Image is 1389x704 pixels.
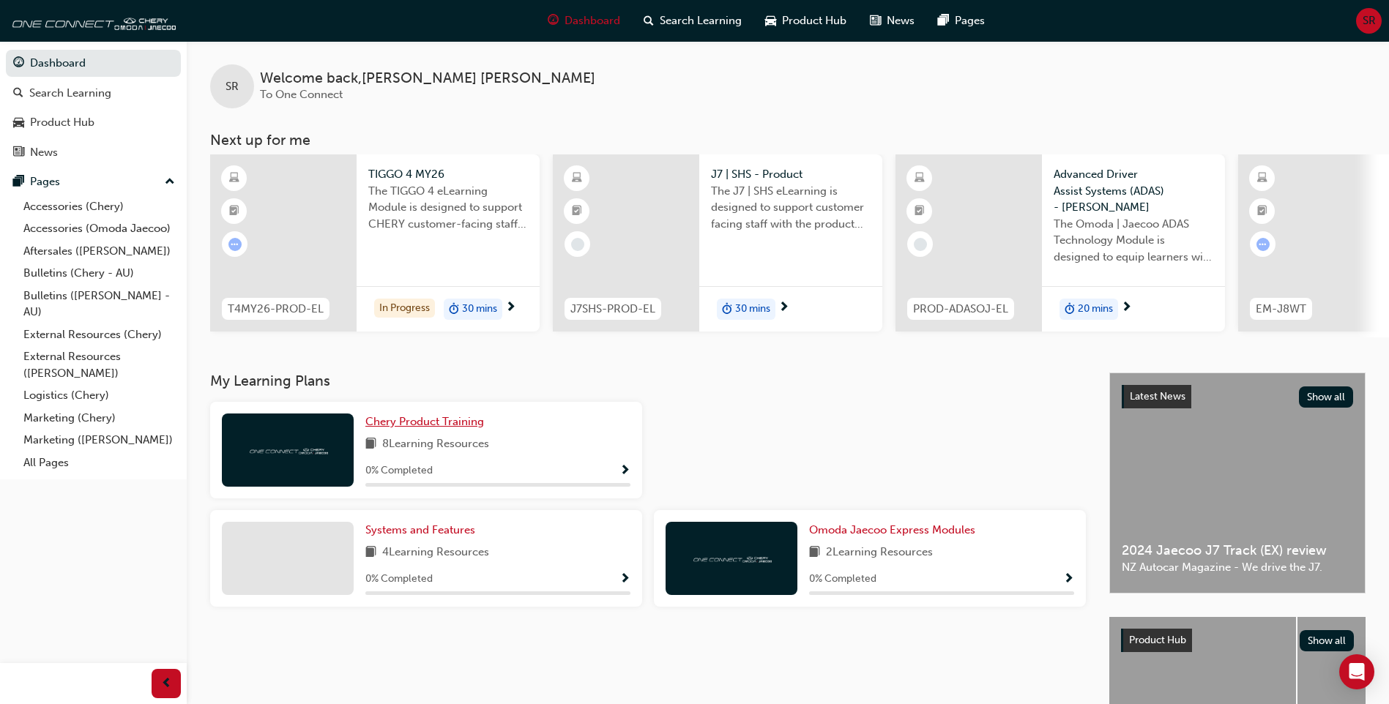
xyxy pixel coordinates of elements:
span: J7SHS-PROD-EL [570,301,655,318]
a: search-iconSearch Learning [632,6,753,36]
button: Show all [1300,630,1355,651]
span: learningRecordVerb_NONE-icon [571,238,584,251]
span: book-icon [365,435,376,454]
span: duration-icon [722,300,732,319]
a: Systems and Features [365,522,481,539]
span: 2024 Jaecoo J7 Track (EX) review [1122,542,1353,559]
button: Show Progress [1063,570,1074,588]
img: oneconnect [7,6,176,35]
a: Product HubShow all [1121,629,1354,652]
span: PROD-ADASOJ-EL [913,301,1008,318]
span: Pages [955,12,985,29]
span: news-icon [870,12,881,30]
span: learningResourceType_ELEARNING-icon [1257,169,1267,188]
span: Systems and Features [365,523,475,536]
span: 0 % Completed [365,571,433,588]
a: Latest NewsShow all [1122,385,1353,408]
span: Advanced Driver Assist Systems (ADAS) - [PERSON_NAME] [1054,166,1213,216]
a: pages-iconPages [926,6,997,36]
span: up-icon [165,173,175,192]
span: EM-J8WT [1256,301,1306,318]
span: book-icon [809,544,820,562]
button: DashboardSearch LearningProduct HubNews [6,47,181,168]
span: next-icon [778,302,789,315]
span: NZ Autocar Magazine - We drive the J7. [1122,559,1353,576]
a: Accessories (Chery) [18,195,181,218]
a: J7SHS-PROD-ELJ7 | SHS - ProductThe J7 | SHS eLearning is designed to support customer facing staf... [553,154,882,332]
span: learningResourceType_ELEARNING-icon [572,169,582,188]
span: Search Learning [660,12,742,29]
span: 8 Learning Resources [382,435,489,454]
a: Bulletins (Chery - AU) [18,262,181,285]
a: Logistics (Chery) [18,384,181,407]
span: Show Progress [619,465,630,478]
a: Marketing ([PERSON_NAME]) [18,429,181,452]
div: In Progress [374,299,435,318]
div: News [30,144,58,161]
a: Aftersales ([PERSON_NAME]) [18,240,181,263]
a: Omoda Jaecoo Express Modules [809,522,981,539]
span: To One Connect [260,88,343,101]
button: Pages [6,168,181,195]
span: TIGGO 4 MY26 [368,166,528,183]
span: learningRecordVerb_ATTEMPT-icon [1256,238,1270,251]
span: 4 Learning Resources [382,544,489,562]
span: book-icon [365,544,376,562]
a: External Resources (Chery) [18,323,181,346]
h3: Next up for me [187,132,1389,149]
span: news-icon [13,146,24,160]
a: news-iconNews [858,6,926,36]
span: learningResourceType_ELEARNING-icon [229,169,239,188]
span: News [887,12,915,29]
span: next-icon [505,302,516,315]
span: prev-icon [161,675,172,693]
div: Product Hub [30,114,94,131]
button: SR [1356,8,1382,34]
a: External Resources ([PERSON_NAME]) [18,345,181,384]
span: The TIGGO 4 eLearning Module is designed to support CHERY customer-facing staff with the product ... [368,183,528,233]
a: guage-iconDashboard [536,6,632,36]
span: learningResourceType_ELEARNING-icon [915,169,925,188]
span: Chery Product Training [365,415,484,428]
span: The Omoda | Jaecoo ADAS Technology Module is designed to equip learners with essential knowledge ... [1054,216,1213,266]
a: Chery Product Training [365,413,490,430]
button: Show Progress [619,462,630,480]
span: 0 % Completed [365,463,433,479]
button: Show Progress [619,570,630,588]
a: car-iconProduct Hub [753,6,858,36]
img: oneconnect [247,443,328,457]
span: Latest News [1130,390,1185,402]
span: Show Progress [619,573,630,586]
span: SR [226,78,239,95]
span: duration-icon [449,300,459,319]
span: 30 mins [462,301,497,318]
span: car-icon [13,116,24,130]
div: Search Learning [29,85,111,102]
span: guage-icon [548,12,559,30]
div: Open Intercom Messenger [1339,654,1374,689]
span: 20 mins [1078,301,1113,318]
span: Show Progress [1063,573,1074,586]
span: learningRecordVerb_NONE-icon [914,238,927,251]
span: T4MY26-PROD-EL [228,301,324,318]
a: News [6,139,181,166]
span: J7 | SHS - Product [711,166,871,183]
a: Dashboard [6,50,181,77]
a: T4MY26-PROD-ELTIGGO 4 MY26The TIGGO 4 eLearning Module is designed to support CHERY customer-faci... [210,154,540,332]
span: Product Hub [782,12,846,29]
a: Marketing (Chery) [18,407,181,430]
span: learningRecordVerb_ATTEMPT-icon [228,238,242,251]
a: Bulletins ([PERSON_NAME] - AU) [18,285,181,323]
a: Latest NewsShow all2024 Jaecoo J7 Track (EX) reviewNZ Autocar Magazine - We drive the J7. [1109,372,1366,593]
a: Search Learning [6,80,181,107]
span: pages-icon [938,12,949,30]
span: search-icon [13,87,23,100]
h3: My Learning Plans [210,372,1086,389]
span: Dashboard [565,12,620,29]
span: 2 Learning Resources [826,544,933,562]
a: Product Hub [6,109,181,136]
a: Accessories (Omoda Jaecoo) [18,217,181,240]
span: The J7 | SHS eLearning is designed to support customer facing staff with the product and sales in... [711,183,871,233]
